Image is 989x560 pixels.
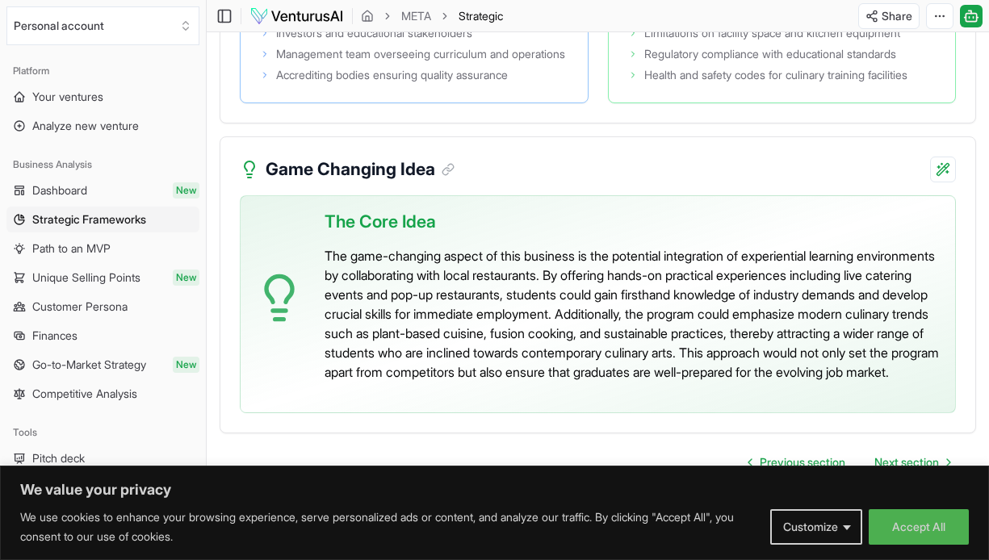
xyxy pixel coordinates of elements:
span: Customer Persona [32,299,128,315]
span: Regulatory compliance with educational standards [644,46,896,62]
img: logo [249,6,344,26]
a: Strategic Frameworks [6,207,199,232]
button: Customize [770,509,862,545]
span: Strategic [459,8,503,24]
button: Select an organization [6,6,199,45]
span: Limitations on facility space and kitchen equipment [644,25,900,41]
a: Pitch deck [6,445,199,471]
button: Share [858,3,920,29]
a: Competitive Analysis [6,381,199,407]
a: META [401,8,431,24]
p: We value your privacy [20,480,969,499]
a: Path to an MVP [6,236,199,261]
span: Path to an MVP [32,240,111,257]
nav: pagination [735,446,963,479]
span: New [173,182,199,199]
span: Unique Selling Points [32,270,140,286]
p: We use cookies to enhance your browsing experience, serve personalized ads or content, and analyz... [20,508,758,546]
div: Platform [6,58,199,84]
span: Accrediting bodies ensuring quality assurance [276,67,508,83]
button: Accept All [869,509,969,545]
div: Tools [6,420,199,445]
span: Competitive Analysis [32,386,137,402]
span: Your ventures [32,89,103,105]
span: Management team overseeing curriculum and operations [276,46,565,62]
a: Go to previous page [735,446,858,479]
span: New [173,270,199,286]
a: Go-to-Market StrategyNew [6,352,199,378]
span: Finances [32,328,78,344]
span: Investors and educational stakeholders [276,25,472,41]
a: DashboardNew [6,178,199,203]
a: Go to next page [861,446,963,479]
span: Previous section [760,454,845,470]
span: Go-to-Market Strategy [32,357,146,373]
p: The game-changing aspect of this business is the potential integration of experiential learning e... [325,246,942,382]
a: Unique Selling PointsNew [6,265,199,290]
span: Analyze new venture [32,118,139,134]
span: Strategic Frameworks [32,211,146,228]
span: Next section [874,454,939,470]
span: The Core Idea [325,209,436,235]
span: Share [882,8,912,24]
div: Business Analysis [6,152,199,178]
a: Analyze new venture [6,113,199,139]
span: Health and safety codes for culinary training facilities [644,67,907,83]
a: Your ventures [6,84,199,110]
a: Customer Persona [6,294,199,320]
span: Dashboard [32,182,87,199]
a: Finances [6,323,199,349]
span: Pitch deck [32,450,85,466]
nav: breadcrumb [361,8,503,24]
h3: Game Changing Idea [266,157,455,182]
span: New [173,357,199,373]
